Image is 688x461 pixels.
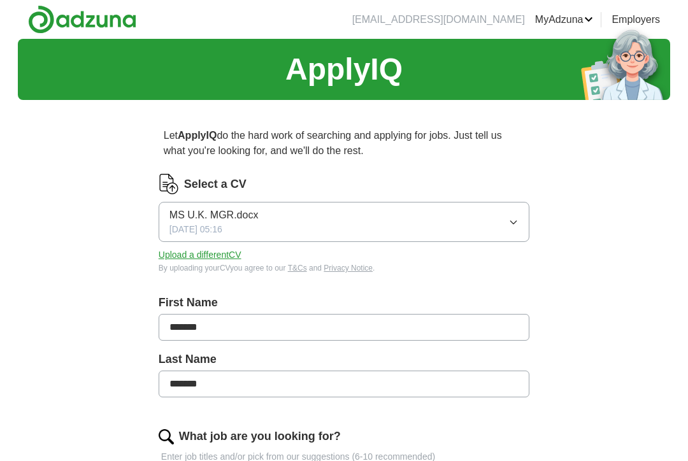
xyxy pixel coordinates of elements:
li: [EMAIL_ADDRESS][DOMAIN_NAME] [352,12,525,27]
button: MS U.K. MGR.docx[DATE] 05:16 [159,202,529,242]
h1: ApplyIQ [285,46,403,92]
label: Last Name [159,351,529,368]
img: CV Icon [159,174,179,194]
p: Let do the hard work of searching and applying for jobs. Just tell us what you're looking for, an... [159,123,529,164]
label: What job are you looking for? [179,428,341,445]
a: Privacy Notice [324,264,373,273]
strong: ApplyIQ [178,130,217,141]
label: First Name [159,294,529,311]
div: By uploading your CV you agree to our and . [159,262,529,274]
img: search.png [159,429,174,444]
label: Select a CV [184,176,247,193]
button: Upload a differentCV [159,248,241,262]
a: Employers [612,12,660,27]
a: MyAdzuna [535,12,594,27]
a: T&Cs [288,264,307,273]
span: [DATE] 05:16 [169,223,222,236]
img: Adzuna logo [28,5,136,34]
span: MS U.K. MGR.docx [169,208,259,223]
